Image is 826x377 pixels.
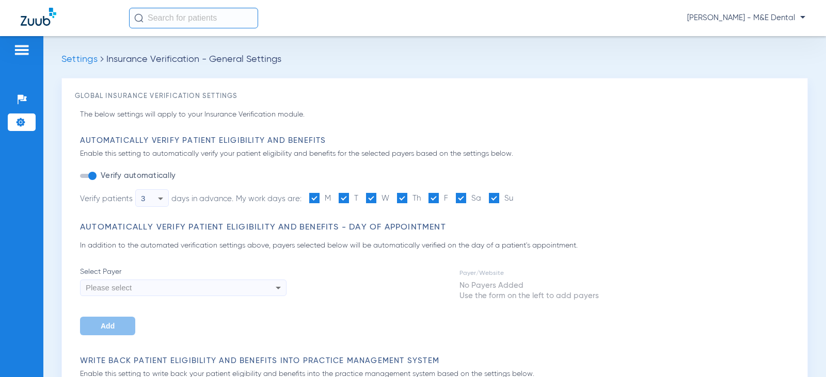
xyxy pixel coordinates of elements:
[21,8,56,26] img: Zuub Logo
[80,317,135,335] button: Add
[13,44,30,56] img: hamburger-icon
[687,13,805,23] span: [PERSON_NAME] - M&E Dental
[80,109,795,120] p: The below settings will apply to your Insurance Verification module.
[428,193,448,204] label: F
[309,193,331,204] label: M
[99,171,176,181] label: Verify automatically
[80,136,795,146] h3: Automatically Verify Patient Eligibility and Benefits
[129,8,258,28] input: Search for patients
[456,193,481,204] label: Sa
[80,240,795,251] p: In addition to the automated verification settings above, payers selected below will be automatic...
[459,280,599,302] td: No Payers Added Use the form on the left to add payers
[397,193,421,204] label: Th
[141,194,145,203] span: 3
[80,222,795,233] h3: Automatically Verify Patient Eligibility and Benefits - Day of Appointment
[134,13,144,23] img: Search Icon
[61,55,98,64] span: Settings
[366,193,389,204] label: W
[80,356,795,366] h3: Write Back Patient Eligibility and Benefits Into Practice Management System
[339,193,358,204] label: T
[236,195,301,203] span: My work days are:
[106,55,281,64] span: Insurance Verification - General Settings
[459,268,599,279] td: Payer/Website
[75,91,795,102] h3: Global Insurance Verification Settings
[80,149,795,159] p: Enable this setting to automatically verify your patient eligibility and benefits for the selecte...
[80,189,233,207] div: Verify patients days in advance.
[80,267,287,277] span: Select Payer
[86,283,132,292] span: Please select
[489,193,513,204] label: Su
[101,322,115,330] span: Add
